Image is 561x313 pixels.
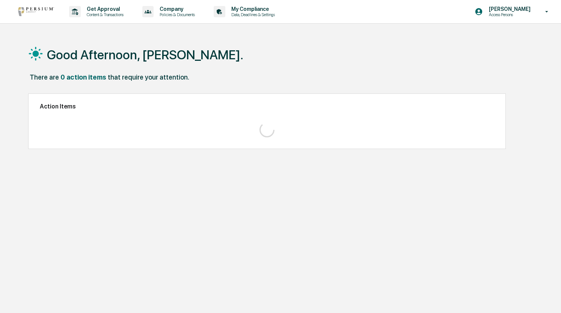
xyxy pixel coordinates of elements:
[483,12,534,17] p: Access Persons
[154,12,199,17] p: Policies & Documents
[60,73,106,81] div: 0 action items
[81,6,127,12] p: Get Approval
[225,6,279,12] p: My Compliance
[154,6,199,12] p: Company
[40,103,494,110] h2: Action Items
[225,12,279,17] p: Data, Deadlines & Settings
[30,73,59,81] div: There are
[18,7,54,16] img: logo
[81,12,127,17] p: Content & Transactions
[108,73,189,81] div: that require your attention.
[47,47,243,62] h1: Good Afternoon, [PERSON_NAME].
[483,6,534,12] p: [PERSON_NAME]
